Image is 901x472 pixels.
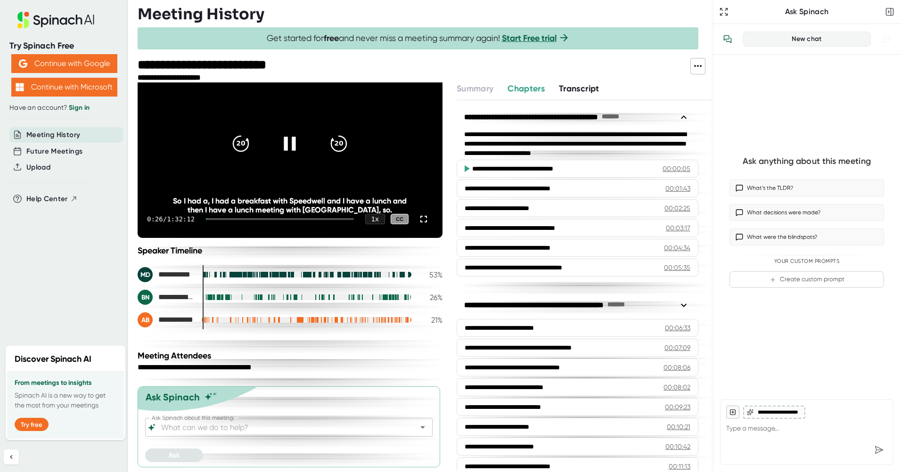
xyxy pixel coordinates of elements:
button: Close conversation sidebar [883,5,896,18]
button: Continue with Microsoft [11,78,117,97]
b: free [324,33,339,43]
button: What decisions were made? [729,204,884,221]
div: Speaker Timeline [138,245,442,256]
button: Ask [145,448,203,462]
div: 00:02:25 [664,203,690,213]
p: Spinach AI is a new way to get the most from your meetings [15,391,116,410]
div: 00:03:17 [666,223,690,233]
button: Create custom prompt [729,271,884,288]
button: Try free [15,418,49,431]
div: Your Custom Prompts [729,258,884,265]
button: Transcript [559,82,599,95]
button: Meeting History [26,130,80,140]
button: Continue with Google [11,54,117,73]
div: 00:11:13 [669,462,690,471]
div: 00:08:02 [663,382,690,392]
button: What were the blindspots? [729,228,884,245]
div: 1 x [365,214,385,224]
div: 0:26 / 1:32:12 [147,215,195,223]
input: What can we do to help? [159,421,402,434]
span: Help Center [26,194,68,204]
span: Chapters [508,83,545,94]
div: 00:09:23 [665,402,690,412]
button: What’s the TLDR? [729,179,884,196]
div: Meeting Attendees [138,350,445,361]
div: So I had a, I had a breakfast with Speedwell and I have a lunch and then I have a lunch meeting w... [168,196,412,214]
a: Start Free trial [502,33,557,43]
div: Andy Bachert [138,312,194,327]
h3: From meetings to insights [15,379,116,387]
div: Ask Spinach [146,391,200,403]
div: AB [138,312,153,327]
h2: Discover Spinach AI [15,353,91,366]
button: Expand to Ask Spinach page [717,5,730,18]
div: 00:10:21 [667,422,690,431]
div: 21 % [419,316,442,325]
div: 26 % [419,293,442,302]
h3: Meeting History [138,5,264,23]
div: MATT DURKEE [138,267,194,282]
span: Summary [457,83,493,94]
button: Upload [26,162,50,173]
button: Open [416,421,429,434]
img: Aehbyd4JwY73AAAAAElFTkSuQmCC [19,59,27,68]
button: Chapters [508,82,545,95]
button: Future Meetings [26,146,82,157]
span: Ask [169,451,180,459]
div: 00:07:09 [664,343,690,352]
button: View conversation history [718,30,737,49]
span: Transcript [559,83,599,94]
div: New chat [749,35,865,43]
div: Have an account? [9,104,119,112]
div: Try Spinach Free [9,41,119,51]
div: CC [391,214,409,225]
div: Betty Nissley [138,290,194,305]
div: BN [138,290,153,305]
div: 00:08:06 [663,363,690,372]
div: Ask anything about this meeting [743,156,871,167]
span: Get started for and never miss a meeting summary again! [267,33,570,44]
div: 00:05:35 [664,263,690,272]
div: Ask Spinach [730,7,883,16]
button: Summary [457,82,493,95]
div: 00:10:42 [665,442,690,451]
button: Help Center [26,194,78,204]
div: 00:04:34 [664,243,690,252]
div: 00:01:43 [665,184,690,193]
div: 00:00:05 [663,164,690,173]
a: Sign in [69,104,90,112]
div: 00:06:33 [665,323,690,333]
div: MD [138,267,153,282]
button: Collapse sidebar [4,449,19,464]
div: 53 % [419,270,442,279]
div: Send message [870,441,887,458]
